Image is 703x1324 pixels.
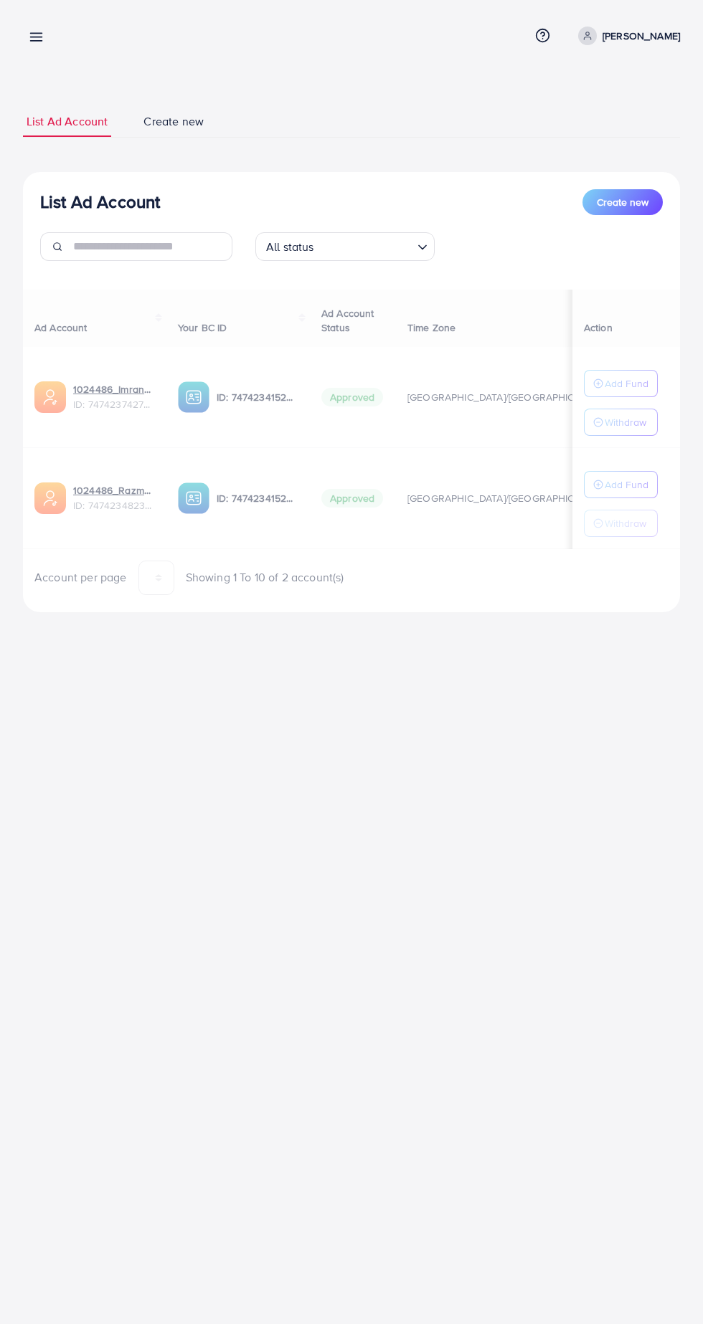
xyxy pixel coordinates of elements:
span: Create new [597,195,648,209]
div: Search for option [255,232,435,261]
input: Search for option [319,234,412,257]
span: All status [263,237,317,257]
p: [PERSON_NAME] [603,27,680,44]
span: Create new [143,113,204,130]
a: [PERSON_NAME] [572,27,680,45]
button: Create new [582,189,663,215]
h3: List Ad Account [40,191,160,212]
span: List Ad Account [27,113,108,130]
